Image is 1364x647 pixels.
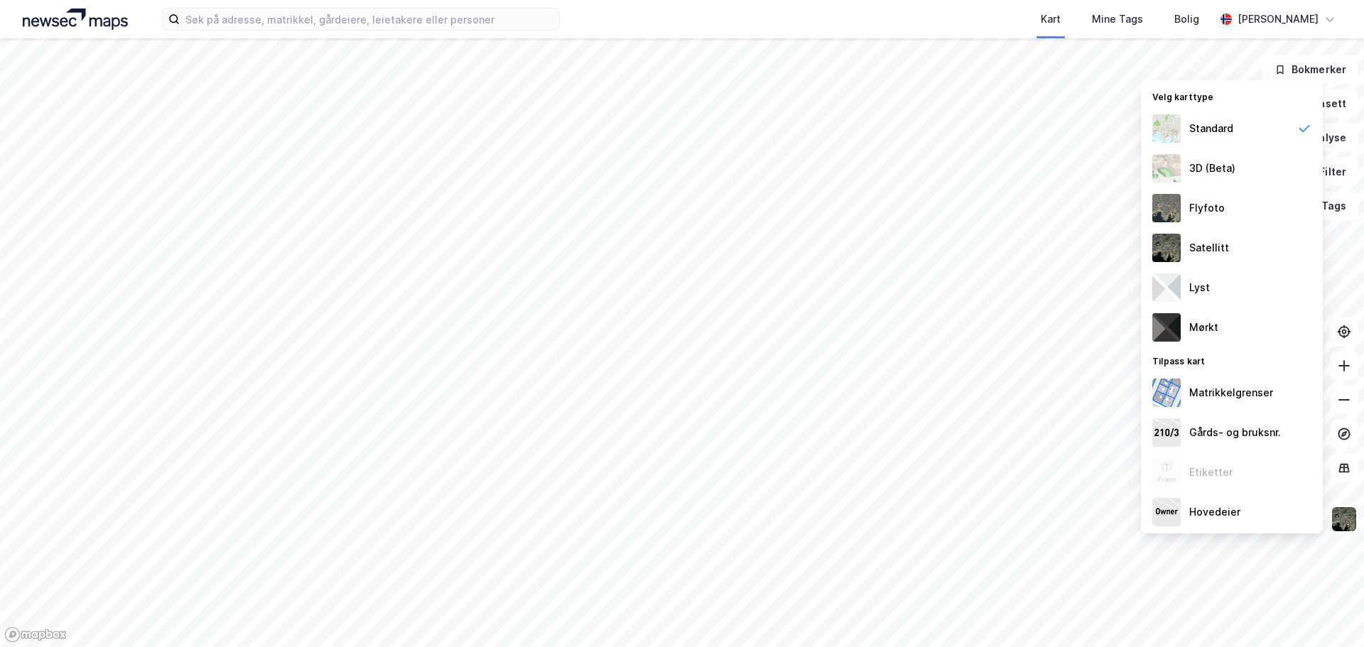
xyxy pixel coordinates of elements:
div: 3D (Beta) [1189,160,1235,177]
div: Standard [1189,120,1233,137]
img: Z [1152,114,1181,143]
div: Etiketter [1189,464,1233,481]
div: Flyfoto [1189,200,1225,217]
img: majorOwner.b5e170eddb5c04bfeeff.jpeg [1152,498,1181,526]
img: cadastreKeys.547ab17ec502f5a4ef2b.jpeg [1152,418,1181,447]
button: Bokmerker [1262,55,1358,84]
div: Tilpass kart [1141,347,1323,373]
div: Bolig [1174,11,1199,28]
input: Søk på adresse, matrikkel, gårdeiere, leietakere eller personer [180,9,559,30]
a: Mapbox homepage [4,626,67,643]
button: Tags [1292,192,1358,220]
div: Mine Tags [1092,11,1143,28]
img: logo.a4113a55bc3d86da70a041830d287a7e.svg [23,9,128,30]
img: nCdM7BzjoCAAAAAElFTkSuQmCC [1152,313,1181,342]
div: Mørkt [1189,319,1218,336]
img: Z [1152,458,1181,486]
img: 9k= [1152,234,1181,262]
button: Filter [1290,158,1358,186]
img: luj3wr1y2y3+OchiMxRmMxRlscgabnMEmZ7DJGWxyBpucwSZnsMkZbHIGm5zBJmewyRlscgabnMEmZ7DJGWxyBpucwSZnsMkZ... [1152,273,1181,302]
img: Z [1152,154,1181,183]
img: 9k= [1331,506,1358,533]
div: Kart [1041,11,1061,28]
div: Satellitt [1189,239,1229,256]
div: Matrikkelgrenser [1189,384,1273,401]
div: Gårds- og bruksnr. [1189,424,1281,441]
div: [PERSON_NAME] [1238,11,1319,28]
div: Velg karttype [1141,83,1323,109]
div: Lyst [1189,279,1210,296]
img: Z [1152,194,1181,222]
img: cadastreBorders.cfe08de4b5ddd52a10de.jpeg [1152,379,1181,407]
iframe: Chat Widget [1293,579,1364,647]
div: Hovedeier [1189,504,1240,521]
